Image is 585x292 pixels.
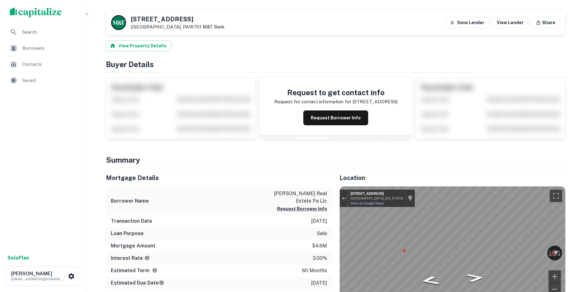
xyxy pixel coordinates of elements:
h6: Estimated Due Date [111,279,164,287]
span: Search [22,28,78,36]
button: Rotate counterclockwise [547,246,552,260]
button: Request Borrower Info [277,205,327,213]
p: [EMAIL_ADDRESS][DOMAIN_NAME] [11,276,67,282]
button: View Property Details [106,40,171,51]
a: Contacts [5,57,81,72]
img: capitalize-logo.png [10,7,62,17]
p: [DATE] [311,279,327,287]
h5: [STREET_ADDRESS] [131,16,225,22]
h5: Mortgage Details [106,173,332,182]
h6: [PERSON_NAME] [11,271,67,276]
a: Saved [5,73,81,88]
h4: Summary [106,154,566,165]
iframe: Chat Widget [554,243,585,272]
h4: Request to get contact info [274,87,398,98]
p: sale [317,230,327,237]
button: [PERSON_NAME][EMAIL_ADDRESS][DOMAIN_NAME] [6,267,80,286]
div: [GEOGRAPHIC_DATA], [US_STATE] [351,196,403,200]
a: Borrowers [5,41,81,56]
a: View on Google Maps [351,201,384,205]
svg: Term is based on a standard schedule for this type of loan. [152,268,158,273]
h5: Location [339,173,566,182]
p: [STREET_ADDRESS] [352,98,398,105]
p: Request for contact information for [274,98,351,105]
div: [STREET_ADDRESS] [351,191,403,196]
span: Contacts [22,61,78,68]
button: Share [531,17,560,28]
h6: Transaction Date [111,217,152,225]
h6: Mortgage Amount [111,242,155,250]
button: Save Lender [445,17,489,28]
h6: Borrower Name [111,197,149,205]
button: Request Borrower Info [303,110,368,125]
p: 60 months [302,267,327,274]
path: Go North, E Main St [412,274,448,287]
p: [PERSON_NAME] real estate pa llc [271,190,327,205]
button: Toggle fullscreen view [550,190,562,202]
p: [DATE] [311,217,327,225]
p: $4.6m [312,242,327,250]
p: [GEOGRAPHIC_DATA], PA16701 [131,24,225,30]
a: View Lender [492,17,528,28]
span: Saved [22,77,78,84]
p: 3.00% [313,255,327,262]
path: Go South, E Main St [458,271,492,284]
h4: Buyer Details [106,59,566,70]
a: Show location on map [408,195,412,202]
button: Exit the Street View [340,194,348,203]
h6: Interest Rate [111,255,150,262]
a: M&T Bank [203,24,225,29]
button: Zoom in [549,270,561,283]
strong: Solo Plan [7,255,29,261]
a: SoloPlan [7,254,29,262]
h6: Estimated Term [111,267,158,274]
a: Search [5,25,81,40]
h6: Loan Purpose [111,230,144,237]
span: Borrowers [22,45,78,52]
svg: Estimate is based on a standard schedule for this type of loan. [159,280,164,286]
svg: The interest rates displayed on the website are for informational purposes only and may be report... [144,255,150,261]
